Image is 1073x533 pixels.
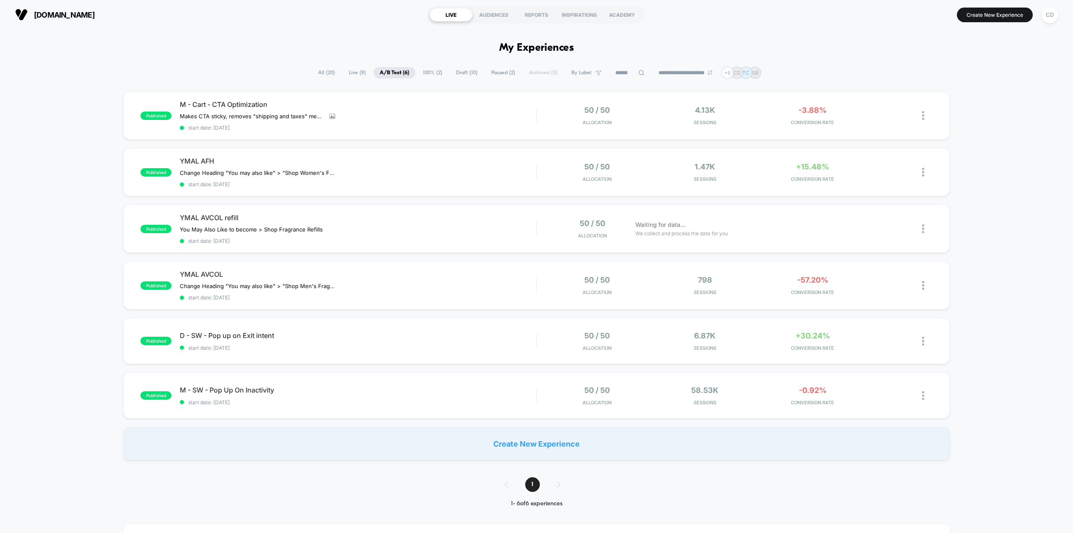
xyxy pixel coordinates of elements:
[180,283,335,289] span: Change Heading "You may also like" > "Shop Men's Fragrances"
[1042,7,1058,23] div: CD
[180,270,536,278] span: YMAL AVCOL
[922,224,924,233] img: close
[515,8,558,21] div: REPORTS
[733,70,741,76] p: CD
[180,386,536,394] span: M - SW - Pop Up On Inactivity
[583,120,612,125] span: Allocation
[180,345,536,351] span: start date: [DATE]
[653,400,757,406] span: Sessions
[653,289,757,295] span: Sessions
[180,157,536,165] span: YMAL AFH
[180,100,536,109] span: M - Cart - CTA Optimization
[180,238,536,244] span: start date: [DATE]
[653,120,757,125] span: Sessions
[583,176,612,182] span: Allocation
[450,67,484,78] span: Draft ( 10 )
[430,8,472,21] div: LIVE
[922,111,924,120] img: close
[13,8,97,21] button: [DOMAIN_NAME]
[558,8,601,21] div: INSPIRATIONS
[761,120,864,125] span: CONVERSION RATE
[140,281,171,290] span: published
[472,8,515,21] div: AUDIENCES
[123,427,949,460] div: Create New Experience
[180,169,335,176] span: Change Heading "You may also like" > "Shop Women's Fragrances"
[499,42,574,54] h1: My Experiences
[635,229,728,237] span: We collect and process the data for you
[583,289,612,295] span: Allocation
[761,345,864,351] span: CONVERSION RATE
[140,391,171,400] span: published
[312,67,341,78] span: All ( 20 )
[584,276,610,284] span: 50 / 50
[180,399,536,406] span: start date: [DATE]
[140,225,171,233] span: published
[584,162,610,171] span: 50 / 50
[695,162,715,171] span: 1.47k
[180,226,323,233] span: You May Also Like to become > Shop Fragrance Refills
[583,400,612,406] span: Allocation
[571,70,591,76] span: By Label
[485,67,521,78] span: Paused ( 2 )
[140,168,171,177] span: published
[583,345,612,351] span: Allocation
[180,331,536,340] span: D - SW - Pop up on Exit intent
[140,337,171,345] span: published
[584,386,610,395] span: 50 / 50
[584,331,610,340] span: 50 / 50
[15,8,28,21] img: Visually logo
[691,386,718,395] span: 58.53k
[799,386,827,395] span: -0.92%
[752,70,759,76] p: SB
[708,70,713,75] img: end
[761,289,864,295] span: CONVERSION RATE
[525,477,540,492] span: 1
[180,113,323,120] span: Makes CTA sticky, removes "shipping and taxes" message, removes Klarna message.
[797,276,828,284] span: -57.20%
[34,10,95,19] span: [DOMAIN_NAME]
[796,162,829,171] span: +15.48%
[798,106,827,114] span: -3.88%
[761,400,864,406] span: CONVERSION RATE
[584,106,610,114] span: 50 / 50
[578,233,607,239] span: Allocation
[922,168,924,177] img: close
[922,391,924,400] img: close
[761,176,864,182] span: CONVERSION RATE
[922,281,924,290] img: close
[957,8,1033,22] button: Create New Experience
[140,112,171,120] span: published
[342,67,372,78] span: Live ( 8 )
[695,106,715,114] span: 4.13k
[653,176,757,182] span: Sessions
[922,337,924,346] img: close
[180,294,536,301] span: start date: [DATE]
[373,67,415,78] span: A/B Test ( 6 )
[698,276,712,284] span: 798
[180,213,536,222] span: YMAL AVCOL refill
[635,220,685,229] span: Waiting for data...
[694,331,715,340] span: 6.87k
[180,181,536,187] span: start date: [DATE]
[742,70,749,76] p: TC
[1039,6,1060,23] button: CD
[796,331,830,340] span: +30.24%
[601,8,643,21] div: ACADEMY
[580,219,605,228] span: 50 / 50
[721,67,733,79] div: + 6
[653,345,757,351] span: Sessions
[417,67,448,78] span: 100% ( 2 )
[496,500,577,507] div: 1 - 6 of 6 experiences
[180,125,536,131] span: start date: [DATE]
